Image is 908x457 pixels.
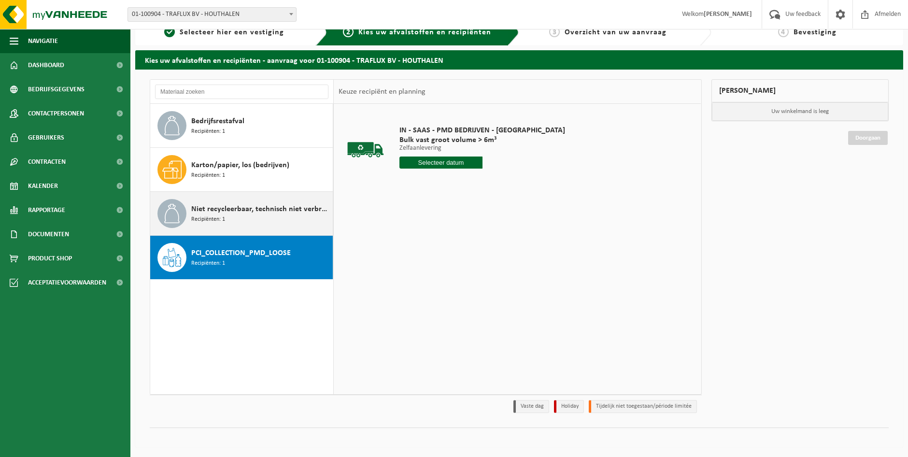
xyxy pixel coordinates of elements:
[513,400,549,413] li: Vaste dag
[28,174,58,198] span: Kalender
[150,104,333,148] button: Bedrijfsrestafval Recipiënten: 1
[164,27,175,37] span: 1
[28,126,64,150] span: Gebruikers
[140,27,308,38] a: 1Selecteer hier een vestiging
[128,8,296,21] span: 01-100904 - TRAFLUX BV - HOUTHALEN
[28,222,69,246] span: Documenten
[191,215,225,224] span: Recipiënten: 1
[28,198,65,222] span: Rapportage
[399,135,565,145] span: Bulk vast groot volume > 6m³
[180,29,284,36] span: Selecteer hier een vestiging
[150,192,333,236] button: Niet recycleerbaar, technisch niet verbrandbaar afval (brandbaar) Recipiënten: 1
[28,77,85,101] span: Bedrijfsgegevens
[28,53,64,77] span: Dashboard
[135,50,903,69] h2: Kies uw afvalstoffen en recipiënten - aanvraag voor 01-100904 - TRAFLUX BV - HOUTHALEN
[334,80,430,104] div: Keuze recipiënt en planning
[549,27,560,37] span: 3
[794,29,837,36] span: Bevestiging
[565,29,667,36] span: Overzicht van uw aanvraag
[711,79,889,102] div: [PERSON_NAME]
[28,29,58,53] span: Navigatie
[554,400,584,413] li: Holiday
[399,126,565,135] span: IN - SAAS - PMD BEDRIJVEN - [GEOGRAPHIC_DATA]
[155,85,328,99] input: Materiaal zoeken
[704,11,752,18] strong: [PERSON_NAME]
[150,148,333,192] button: Karton/papier, los (bedrijven) Recipiënten: 1
[150,236,333,279] button: PCI_COLLECTION_PMD_LOOSE Recipiënten: 1
[191,171,225,180] span: Recipiënten: 1
[191,203,330,215] span: Niet recycleerbaar, technisch niet verbrandbaar afval (brandbaar)
[28,150,66,174] span: Contracten
[128,7,297,22] span: 01-100904 - TRAFLUX BV - HOUTHALEN
[358,29,491,36] span: Kies uw afvalstoffen en recipiënten
[399,145,565,152] p: Zelfaanlevering
[28,246,72,271] span: Product Shop
[399,157,482,169] input: Selecteer datum
[191,127,225,136] span: Recipiënten: 1
[191,247,291,259] span: PCI_COLLECTION_PMD_LOOSE
[712,102,889,121] p: Uw winkelmand is leeg
[28,271,106,295] span: Acceptatievoorwaarden
[343,27,354,37] span: 2
[778,27,789,37] span: 4
[848,131,888,145] a: Doorgaan
[191,115,244,127] span: Bedrijfsrestafval
[191,159,289,171] span: Karton/papier, los (bedrijven)
[589,400,697,413] li: Tijdelijk niet toegestaan/période limitée
[191,259,225,268] span: Recipiënten: 1
[28,101,84,126] span: Contactpersonen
